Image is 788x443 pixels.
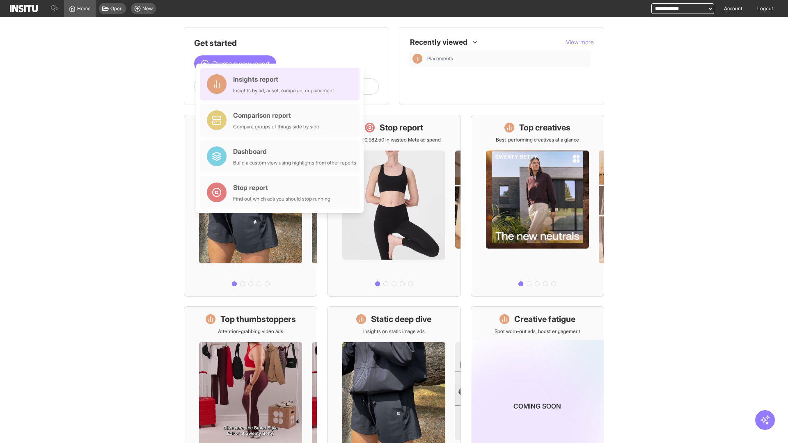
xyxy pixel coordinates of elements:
[110,5,123,12] span: Open
[566,39,594,46] span: View more
[233,87,334,94] div: Insights by ad, adset, campaign, or placement
[233,196,330,202] div: Find out which ads you should stop running
[77,5,91,12] span: Home
[427,55,453,62] span: Placements
[496,137,579,143] p: Best-performing creatives at a glance
[566,38,594,46] button: View more
[363,328,425,335] p: Insights on static image ads
[212,59,270,69] span: Create a new report
[412,54,422,64] div: Insights
[233,183,330,192] div: Stop report
[519,122,570,133] h1: Top creatives
[233,146,356,156] div: Dashboard
[371,313,431,325] h1: Static deep dive
[233,74,334,84] div: Insights report
[380,122,423,133] h1: Stop report
[194,37,379,49] h1: Get started
[142,5,153,12] span: New
[233,123,319,130] div: Compare groups of things side by side
[327,115,460,297] a: Stop reportSave £20,982.50 in wasted Meta ad spend
[471,115,604,297] a: Top creativesBest-performing creatives at a glance
[194,55,276,72] button: Create a new report
[184,115,317,297] a: What's live nowSee all active ads instantly
[347,137,441,143] p: Save £20,982.50 in wasted Meta ad spend
[10,5,38,12] img: Logo
[220,313,296,325] h1: Top thumbstoppers
[233,110,319,120] div: Comparison report
[218,328,283,335] p: Attention-grabbing video ads
[233,160,356,166] div: Build a custom view using highlights from other reports
[427,55,587,62] span: Placements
